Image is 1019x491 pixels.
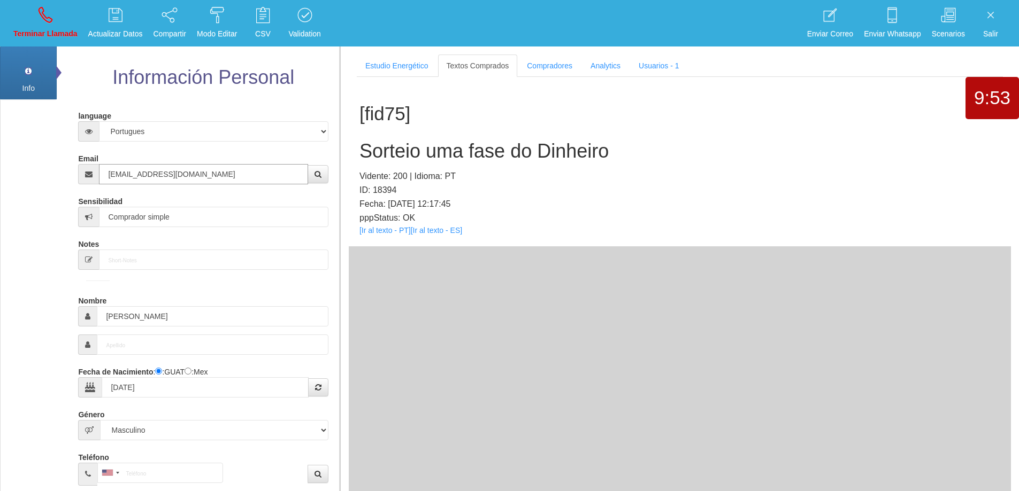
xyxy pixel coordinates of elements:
[98,463,122,482] div: United States: +1
[972,3,1009,43] a: Salir
[807,28,853,40] p: Enviar Correo
[193,3,241,43] a: Modo Editar
[99,250,328,270] input: Short-Notes
[99,164,308,184] input: Correo electrónico
[966,88,1019,108] h1: 9:53
[359,197,1000,211] p: Fecha: [DATE] 12:17:45
[438,54,518,77] a: Textos Comprados
[78,363,328,398] div: : :GUAT :Mex
[97,306,328,326] input: Nombre
[150,3,190,43] a: Compartir
[78,150,98,164] label: Email
[359,211,1000,225] p: pppStatus: OK
[78,292,106,306] label: Nombre
[244,3,281,43] a: CSV
[78,235,99,250] label: Notes
[97,463,223,483] input: Teléfono
[78,363,153,377] label: Fecha de Nacimiento
[78,406,104,420] label: Género
[155,368,162,375] input: :Quechi GUAT
[78,448,109,463] label: Teléfono
[78,107,111,121] label: language
[518,54,581,77] a: Compradores
[359,141,1000,162] h2: Sorteio uma fase do Dinheiro
[860,3,925,43] a: Enviar Whatsapp
[359,169,1000,183] p: Vidente: 200 | Idioma: PT
[97,334,328,355] input: Apellido
[357,54,437,77] a: Estudio Energético
[10,3,81,43] a: Terminar Llamada
[630,54,687,77] a: Usuarios - 1
[359,183,1000,197] p: ID: 18394
[248,28,278,40] p: CSV
[928,3,969,43] a: Scenarios
[197,28,237,40] p: Modo Editar
[864,28,921,40] p: Enviar Whatsapp
[88,28,143,40] p: Actualizar Datos
[582,54,629,77] a: Analytics
[78,192,122,207] label: Sensibilidad
[932,28,965,40] p: Scenarios
[85,3,147,43] a: Actualizar Datos
[185,368,191,375] input: :Yuca-Mex
[13,28,78,40] p: Terminar Llamada
[803,3,857,43] a: Enviar Correo
[359,104,1000,124] h1: [fid75]
[359,226,411,235] a: [Ir al texto - PT]
[288,28,320,40] p: Validation
[75,67,331,88] h2: Información Personal
[411,226,462,235] a: [Ir al texto - ES]
[285,3,324,43] a: Validation
[976,28,1006,40] p: Salir
[154,28,186,40] p: Compartir
[99,207,328,227] input: Sensibilidad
